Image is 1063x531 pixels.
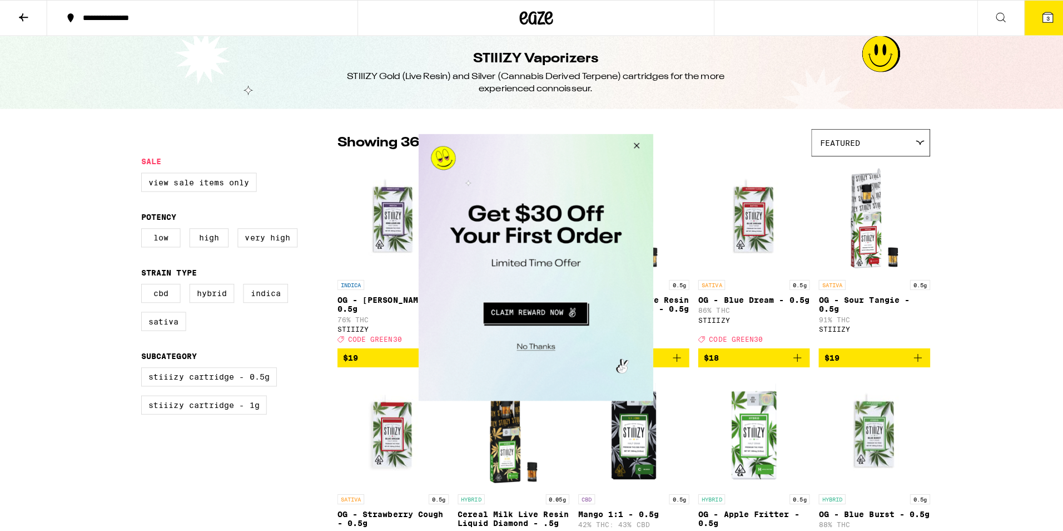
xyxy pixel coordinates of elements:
[693,293,803,302] p: OG - Blue Dream - 0.5g
[783,490,803,500] p: 0.5g
[693,314,803,321] div: STIIIZY
[345,333,399,340] span: CODE GREEN30
[903,490,923,500] p: 0.5g
[664,278,684,288] p: 0.5g
[903,278,923,288] p: 0.5g
[574,506,684,515] p: Mango 1:1 - 0.5g
[335,293,445,311] p: OG - [PERSON_NAME] - 0.5g
[335,490,361,500] p: SATIVA
[812,506,923,515] p: OG - Blue Burst - 0.5g
[425,490,445,500] p: 0.5g
[693,161,803,272] img: STIIIZY - OG - Blue Dream - 0.5g
[812,346,923,365] button: Add to bag
[188,282,232,301] label: Hybrid
[818,351,833,360] span: $19
[470,49,594,68] h1: STIIIZY Vaporizers
[335,278,361,288] p: INDICA
[7,8,80,17] span: Hi. Need any help?
[140,211,175,220] legend: Potency
[698,351,713,360] span: $18
[812,293,923,311] p: OG - Sour Tangie - 0.5g
[693,278,719,288] p: SATIVA
[140,365,275,383] label: STIIIZY Cartridge - 0.5g
[415,133,648,398] div: Modal Overlay Box
[140,266,195,275] legend: Strain Type
[335,506,445,524] p: OG - Strawberry Cough - 0.5g
[329,70,734,95] div: STIIIZY Gold (Live Resin) and Silver (Cannabis Derived Terpene) cartridges for the more experienc...
[335,313,445,321] p: 76% THC
[454,490,481,500] p: HYBRID
[812,313,923,321] p: 91% THC
[783,278,803,288] p: 0.5g
[693,373,803,485] img: STIIIZY - OG - Apple Fritter - 0.5g
[241,282,286,301] label: Indica
[812,323,923,330] div: STIIIZY
[812,490,839,500] p: HYBRID
[574,490,590,500] p: CBD
[542,490,565,500] p: 0.05g
[340,351,355,360] span: $19
[335,161,445,346] a: Open page for OG - King Louis XIII - 0.5g from STIIIZY
[454,506,565,524] p: Cereal Milk Live Resin Liquid Diamond - .5g
[693,161,803,346] a: Open page for OG - Blue Dream - 0.5g from STIIIZY
[812,278,839,288] p: SATIVA
[140,392,265,411] label: STIIIZY Cartridge - 1g
[812,373,923,485] img: STIIIZY - OG - Blue Burst - 0.5g
[574,373,684,485] img: STIIIZY - Mango 1:1 - 0.5g
[812,517,923,524] p: 88% THC
[813,137,853,146] span: Featured
[335,373,445,485] img: STIIIZY - OG - Strawberry Cough - 0.5g
[574,517,684,524] p: 42% THC: 43% CBD
[1038,15,1041,22] span: 3
[140,349,195,358] legend: Subcategory
[140,309,185,328] label: Sativa
[415,133,648,398] iframe: Modal Overlay Box Frame
[335,132,465,151] p: Showing 36 results
[703,333,757,340] span: CODE GREEN30
[140,171,255,190] label: View Sale Items Only
[140,282,179,301] label: CBD
[664,490,684,500] p: 0.5g
[236,227,295,245] label: Very High
[693,346,803,365] button: Add to bag
[140,227,179,245] label: Low
[693,506,803,524] p: OG - Apple Fritter - 0.5g
[812,161,923,346] a: Open page for OG - Sour Tangie - 0.5g from STIIIZY
[812,161,923,272] img: STIIIZY - OG - Sour Tangie - 0.5g
[335,323,445,330] div: STIIIZY
[1016,1,1063,35] button: 3
[140,156,160,165] legend: Sale
[454,373,565,485] img: STIIIZY - Cereal Milk Live Resin Liquid Diamond - .5g
[693,304,803,312] p: 86% THC
[693,490,719,500] p: HYBRID
[335,161,445,272] img: STIIIZY - OG - King Louis XIII - 0.5g
[188,227,227,245] label: High
[335,346,445,365] button: Add to bag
